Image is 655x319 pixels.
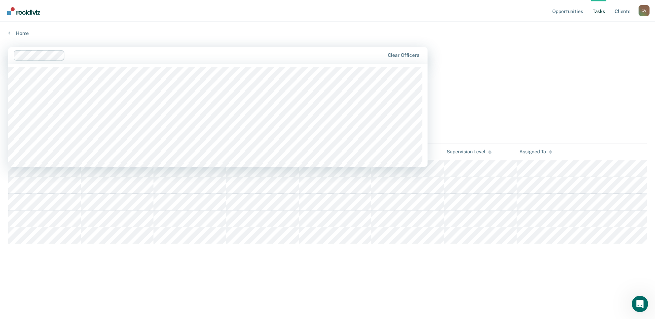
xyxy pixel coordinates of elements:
div: Supervision Level [447,149,492,155]
div: Assigned To [519,149,552,155]
iframe: Intercom live chat [632,296,648,312]
div: G V [639,5,650,16]
a: Home [8,30,647,36]
div: Clear officers [388,52,419,58]
button: Profile dropdown button [639,5,650,16]
img: Recidiviz [7,7,40,15]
